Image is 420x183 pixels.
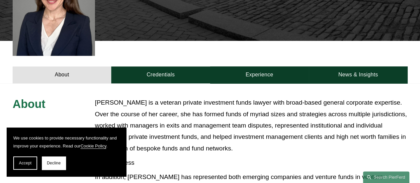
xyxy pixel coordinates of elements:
[95,154,407,171] button: Read Less
[42,156,66,170] button: Decline
[210,66,309,83] a: Experience
[363,171,409,183] a: Search this site
[100,159,407,166] span: Read Less
[7,128,126,176] section: Cookie banner
[13,66,111,83] a: About
[95,97,407,154] p: [PERSON_NAME] is a veteran private investment funds lawyer with broad-based general corporate exp...
[13,98,45,110] span: About
[13,156,37,170] button: Accept
[19,161,32,165] span: Accept
[13,134,120,150] p: We use cookies to provide necessary functionality and improve your experience. Read our .
[111,66,210,83] a: Credentials
[309,66,407,83] a: News & Insights
[47,161,61,165] span: Decline
[80,143,106,148] a: Cookie Policy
